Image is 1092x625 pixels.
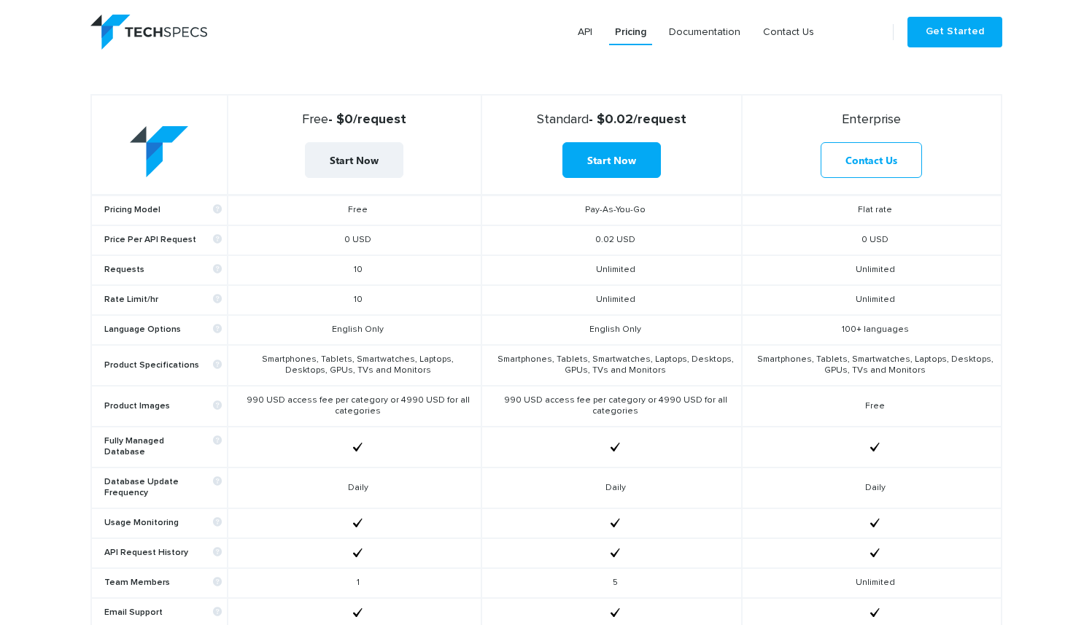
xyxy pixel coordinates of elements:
td: Smartphones, Tablets, Smartwatches, Laptops, Desktops, GPUs, TVs and Monitors [481,345,742,386]
td: 0.02 USD [481,225,742,255]
td: Pay-As-You-Go [481,195,742,226]
a: Start Now [305,142,403,178]
b: Database Update Frequency [104,477,222,499]
td: Smartphones, Tablets, Smartwatches, Laptops, Desktops, GPUs, TVs and Monitors [742,345,1001,386]
td: Daily [481,467,742,508]
b: Price Per API Request [104,235,222,246]
td: Unlimited [481,255,742,285]
b: Requests [104,265,222,276]
td: 100+ languages [742,315,1001,345]
b: Pricing Model [104,205,222,216]
b: Fully Managed Database [104,436,222,458]
span: Standard [537,113,589,126]
a: Get Started [907,17,1002,47]
b: Product Specifications [104,360,222,371]
td: 0 USD [742,225,1001,255]
a: Contact Us [757,19,820,45]
td: 10 [228,285,481,315]
b: Language Options [104,325,222,335]
strong: - $0/request [234,112,475,128]
a: Start Now [562,142,661,178]
a: Contact Us [821,142,922,178]
td: Daily [742,467,1001,508]
b: Rate Limit/hr [104,295,222,306]
a: API [572,19,598,45]
b: API Request History [104,548,222,559]
span: Free [302,113,328,126]
td: 1 [228,568,481,598]
td: 0 USD [228,225,481,255]
a: Pricing [609,19,652,45]
strong: - $0.02/request [488,112,735,128]
img: logo [90,15,207,50]
td: Unlimited [742,285,1001,315]
td: 10 [228,255,481,285]
td: Unlimited [742,255,1001,285]
td: Smartphones, Tablets, Smartwatches, Laptops, Desktops, GPUs, TVs and Monitors [228,345,481,386]
b: Usage Monitoring [104,518,222,529]
td: 990 USD access fee per category or 4990 USD for all categories [228,386,481,427]
a: Documentation [663,19,746,45]
span: Enterprise [842,113,901,126]
td: Free [228,195,481,226]
td: 990 USD access fee per category or 4990 USD for all categories [481,386,742,427]
td: Free [742,386,1001,427]
img: table-logo.png [130,126,188,178]
td: Daily [228,467,481,508]
td: English Only [228,315,481,345]
td: English Only [481,315,742,345]
b: Email Support [104,607,222,618]
td: Unlimited [481,285,742,315]
td: 5 [481,568,742,598]
td: Unlimited [742,568,1001,598]
b: Product Images [104,401,222,412]
b: Team Members [104,578,222,589]
td: Flat rate [742,195,1001,226]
